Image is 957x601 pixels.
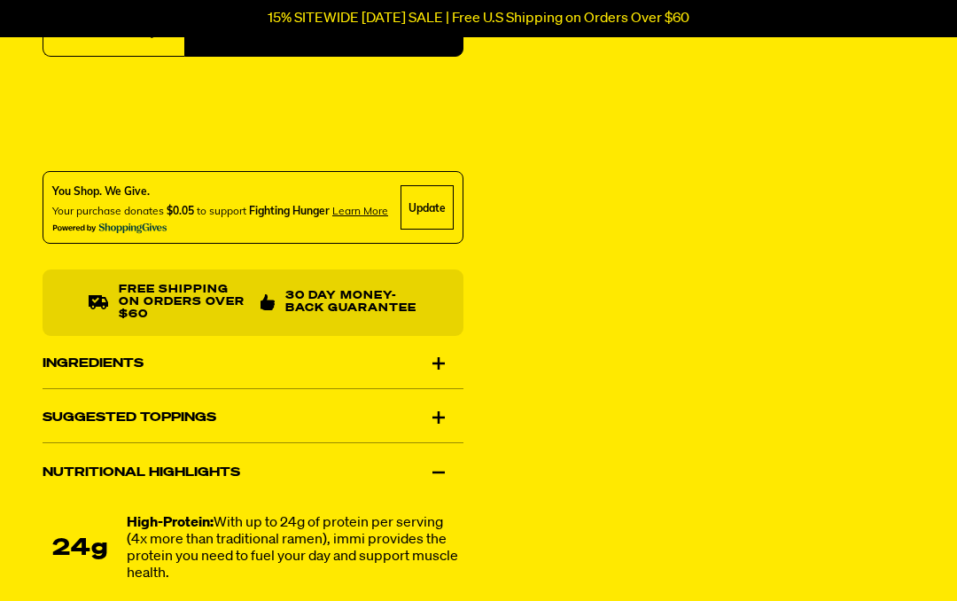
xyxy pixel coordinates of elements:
[119,284,245,322] p: Free shipping on orders over $60
[401,185,454,230] div: Update Cause Button
[43,448,463,497] div: Nutritional Highlights
[249,204,330,217] span: Fighting Hunger
[197,204,246,217] span: to support
[52,222,167,234] img: Powered By ShoppingGives
[127,516,214,530] strong: High-Protein:
[285,290,417,316] p: 30 Day Money-Back Guarantee
[43,339,463,388] div: Ingredients
[332,204,388,217] span: Learn more about donating
[43,394,463,443] div: Suggested Toppings
[52,183,388,199] div: You Shop. We Give.
[52,204,164,217] span: Your purchase donates
[167,204,194,217] span: $0.05
[268,11,689,27] p: 15% SITEWIDE [DATE] SALE | Free U.S Shipping on Orders Over $60
[127,515,463,583] div: With up to 24g of protein per serving (4x more than traditional ramen), immi provides the protein...
[43,536,118,563] div: 24g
